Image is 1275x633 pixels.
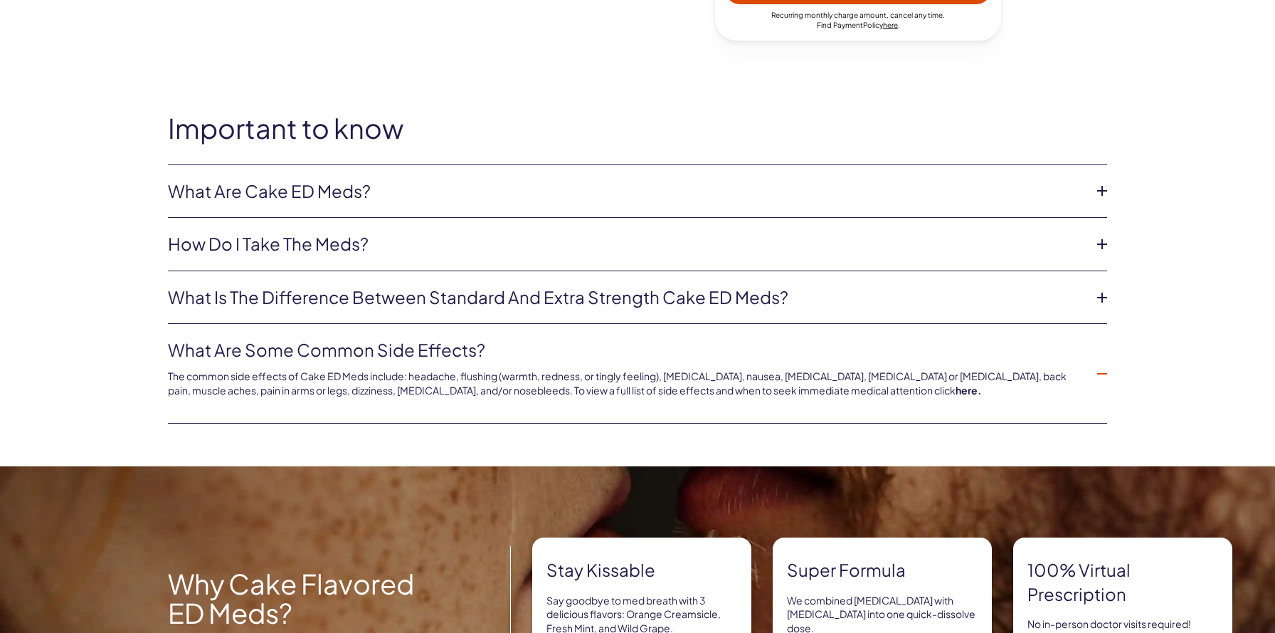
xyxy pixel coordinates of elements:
[817,21,863,29] span: Find Payment
[168,232,1084,256] a: How do I take the meds?
[1027,558,1218,606] strong: 100% virtual prescription
[546,558,737,582] strong: Stay Kissable
[726,10,990,30] div: Recurring monthly charge amount , cancel any time. Policy .
[168,568,424,628] h2: Why Cake Flavored ED Meds?
[168,370,1084,397] p: The common side effects of Cake ED Meds include: headache, flushing (warmth, redness, or tingly f...
[883,21,898,29] a: here
[787,558,978,582] strong: Super formula
[168,286,1084,310] a: What is the difference between Standard and Extra Strength Cake ED meds?
[168,338,1084,362] a: What are some common side effects?
[168,113,1107,143] h2: Important to know
[956,384,981,397] a: here.
[168,179,1084,204] a: What are Cake ED Meds?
